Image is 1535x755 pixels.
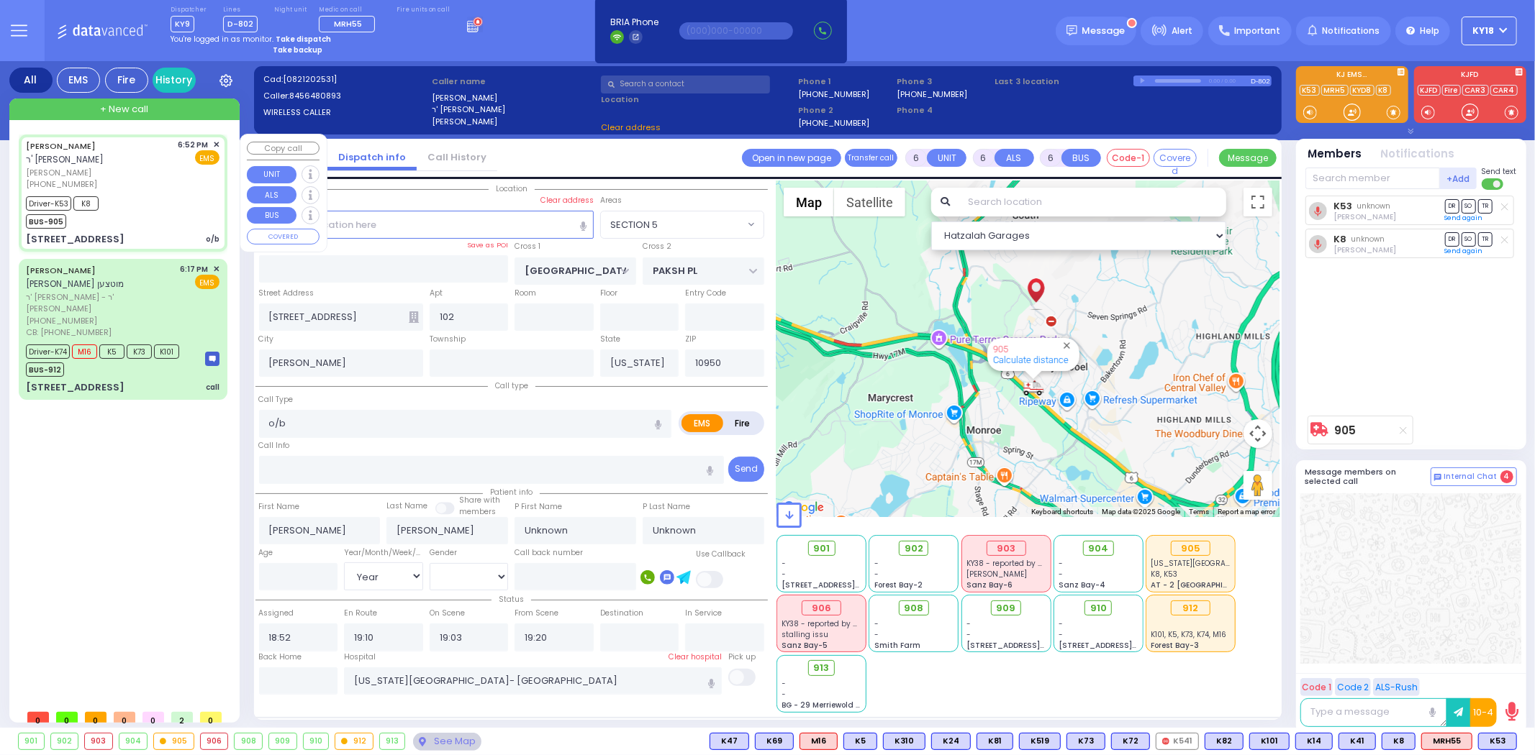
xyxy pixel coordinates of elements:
span: KY9 [171,16,194,32]
div: BLS [843,733,877,750]
span: Other building occupants [409,311,419,323]
button: Map camera controls [1244,419,1272,448]
div: BLS [1295,733,1333,750]
label: Apt [430,288,443,299]
button: Drag Pegman onto the map to open Street View [1244,471,1272,500]
span: Hershel Lowy [1333,211,1396,222]
label: Gender [430,547,457,559]
button: BUS [1061,149,1101,167]
a: Fire [1442,85,1461,96]
span: Patient info [483,487,540,498]
div: K14 [1295,733,1333,750]
a: K8 [1333,234,1346,244]
span: - [966,629,971,640]
span: 904 [1088,541,1108,556]
a: K53 [1300,85,1320,96]
span: DR [1445,199,1459,213]
label: [PHONE_NUMBER] [798,117,869,128]
div: BLS [1478,733,1517,750]
div: BLS [710,733,749,750]
div: K5 [843,733,877,750]
button: 10-4 [1470,698,1497,727]
button: Send [728,457,764,482]
div: [STREET_ADDRESS] [26,232,124,247]
input: (000)000-00000 [679,22,793,40]
label: In Service [685,608,722,619]
span: Moshe Greenfeld [1333,244,1396,255]
div: BLS [1382,733,1416,750]
span: Phone 2 [798,104,892,116]
div: 912 [1171,600,1210,616]
a: K53 [1333,201,1352,211]
div: K24 [931,733,971,750]
div: BLS [883,733,925,750]
button: Close [1060,339,1074,352]
span: KY38 - reported by KY42 [966,558,1055,569]
button: ALS [995,149,1034,167]
div: K41 [1339,733,1376,750]
img: red-radio-icon.svg [1162,738,1169,745]
div: BLS [755,733,794,750]
span: DR [1445,232,1459,246]
span: M16 [72,344,97,359]
div: 905 [1023,379,1044,397]
a: 905 [993,344,1008,354]
button: Show satellite imagery [834,188,905,216]
label: Age [259,547,273,559]
label: Clear hospital [669,651,722,663]
label: Location [601,93,793,106]
span: [0821202531] [283,73,337,85]
span: Phone 1 [798,75,892,88]
div: 910 [304,733,329,749]
span: - [782,569,787,580]
img: Logo [57,22,153,40]
a: Send again [1445,214,1483,222]
button: UNIT [927,149,966,167]
button: Copy call [247,142,320,155]
div: 905 [154,733,194,749]
span: [STREET_ADDRESS][PERSON_NAME] [1059,640,1195,651]
a: Open this area in Google Maps (opens a new window) [780,498,828,517]
label: City [259,334,274,345]
div: ALS [800,733,838,750]
span: - [874,618,879,629]
label: Call Type [259,394,294,406]
div: K69 [755,733,794,750]
label: On Scene [430,608,465,619]
span: 902 [905,541,923,556]
div: BLS [1019,733,1061,750]
label: State [600,334,620,345]
span: Alert [1172,24,1192,37]
img: message-box.svg [205,352,219,366]
button: COVERED [247,229,320,244]
span: - [782,678,787,689]
button: Message [1219,149,1277,167]
label: [PERSON_NAME] [432,116,596,128]
span: Driver-K53 [26,196,71,211]
img: Google [780,498,828,517]
button: Code 1 [1300,678,1333,696]
div: BLS [977,733,1013,750]
div: Year/Month/Week/Day [344,547,423,559]
span: 908 [904,601,923,616]
input: Search member [1305,168,1440,189]
div: BLS [1339,733,1376,750]
div: M16 [800,733,838,750]
label: Floor [600,288,617,299]
span: stalling issu [782,629,829,640]
span: Sanz Bay-5 [782,640,828,651]
span: KY18 [1473,24,1495,37]
div: BLS [1205,733,1244,750]
a: Calculate distance [993,354,1069,365]
a: 905 [1335,425,1357,436]
a: MRH5 [1321,85,1349,96]
div: BLS [1067,733,1105,750]
span: 901 [813,541,830,556]
button: +Add [1440,168,1477,189]
span: - [1059,629,1063,640]
div: D-802 [1251,75,1272,86]
span: Send text [1482,166,1517,177]
strong: Take dispatch [276,34,331,45]
button: Members [1308,146,1362,163]
div: BLS [1111,733,1150,750]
